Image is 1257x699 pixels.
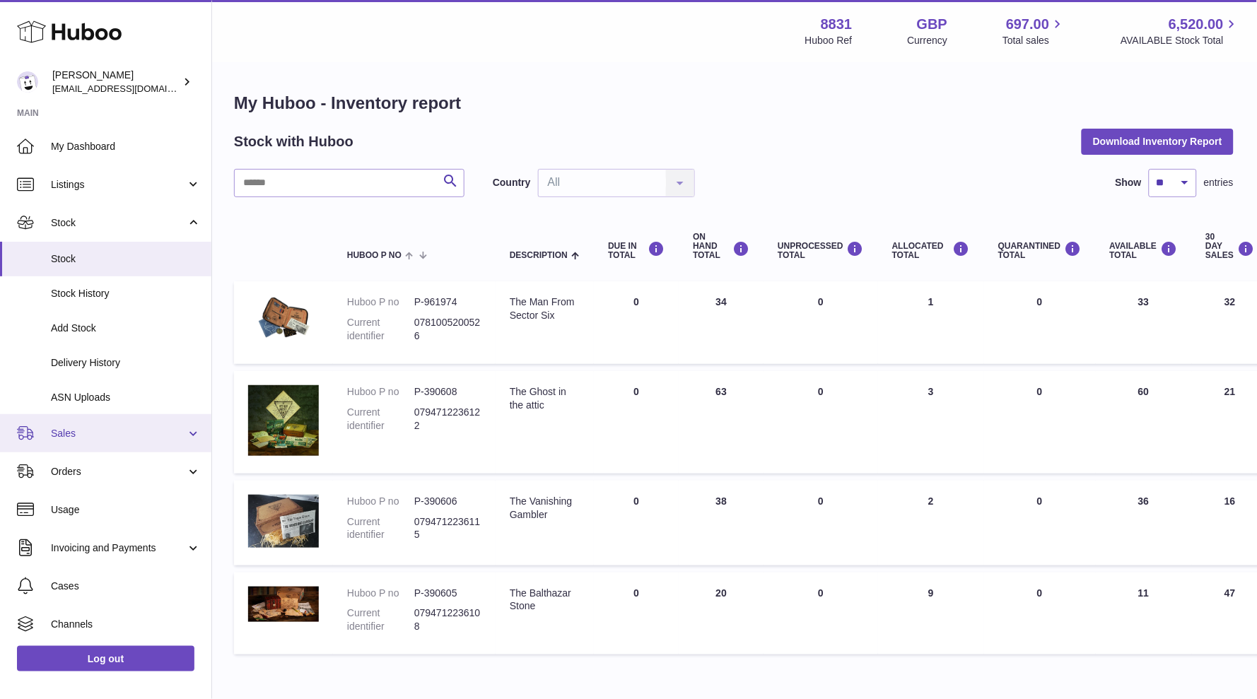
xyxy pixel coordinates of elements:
[1037,495,1043,507] span: 0
[51,252,201,266] span: Stock
[1169,15,1224,34] span: 6,520.00
[414,515,481,542] dd: 0794712236115
[347,316,414,343] dt: Current identifier
[347,251,402,260] span: Huboo P no
[51,140,201,153] span: My Dashboard
[1096,281,1192,364] td: 33
[1037,296,1043,307] span: 0
[1110,241,1178,260] div: AVAILABLE Total
[1096,481,1192,565] td: 36
[248,587,319,622] img: product image
[51,580,201,593] span: Cases
[1082,129,1234,154] button: Download Inventory Report
[594,371,679,474] td: 0
[594,281,679,364] td: 0
[51,427,186,440] span: Sales
[693,233,749,261] div: ON HAND Total
[414,385,481,399] dd: P-390608
[764,371,878,474] td: 0
[679,371,764,474] td: 63
[52,83,208,94] span: [EMAIL_ADDRESS][DOMAIN_NAME]
[1121,34,1240,47] span: AVAILABLE Stock Total
[248,295,319,343] img: product image
[1006,15,1049,34] span: 697.00
[878,481,984,565] td: 2
[679,481,764,565] td: 38
[234,92,1234,114] h1: My Huboo - Inventory report
[1121,15,1240,47] a: 6,520.00 AVAILABLE Stock Total
[878,281,984,364] td: 1
[1116,176,1142,189] label: Show
[248,495,319,548] img: product image
[347,406,414,433] dt: Current identifier
[51,503,201,517] span: Usage
[51,356,201,370] span: Delivery History
[51,178,186,192] span: Listings
[821,15,853,34] strong: 8831
[414,295,481,309] dd: P-961974
[510,295,580,322] div: The Man From Sector Six
[414,316,481,343] dd: 0781005200526
[764,481,878,565] td: 0
[778,241,864,260] div: UNPROCESSED Total
[679,572,764,655] td: 20
[347,495,414,508] dt: Huboo P no
[414,587,481,600] dd: P-390605
[51,322,201,335] span: Add Stock
[1037,587,1043,599] span: 0
[1037,386,1043,397] span: 0
[51,216,186,230] span: Stock
[347,606,414,633] dt: Current identifier
[347,295,414,309] dt: Huboo P no
[594,572,679,655] td: 0
[1096,371,1192,474] td: 60
[414,495,481,508] dd: P-390606
[594,481,679,565] td: 0
[892,241,970,260] div: ALLOCATED Total
[908,34,948,47] div: Currency
[1002,34,1065,47] span: Total sales
[17,71,38,93] img: rob@themysteryagency.com
[878,572,984,655] td: 9
[493,176,531,189] label: Country
[510,385,580,412] div: The Ghost in the attic
[764,281,878,364] td: 0
[1204,176,1234,189] span: entries
[414,606,481,633] dd: 0794712236108
[347,587,414,600] dt: Huboo P no
[917,15,947,34] strong: GBP
[878,371,984,474] td: 3
[51,541,186,555] span: Invoicing and Payments
[679,281,764,364] td: 34
[51,391,201,404] span: ASN Uploads
[234,132,353,151] h2: Stock with Huboo
[510,587,580,613] div: The Balthazar Stone
[1096,572,1192,655] td: 11
[52,69,180,95] div: [PERSON_NAME]
[347,515,414,542] dt: Current identifier
[51,465,186,478] span: Orders
[51,287,201,300] span: Stock History
[17,646,194,671] a: Log out
[998,241,1082,260] div: QUARANTINED Total
[51,618,201,631] span: Channels
[510,251,568,260] span: Description
[805,34,853,47] div: Huboo Ref
[510,495,580,522] div: The Vanishing Gambler
[1206,233,1255,261] div: 30 DAY SALES
[608,241,665,260] div: DUE IN TOTAL
[248,385,319,456] img: product image
[414,406,481,433] dd: 0794712236122
[764,572,878,655] td: 0
[347,385,414,399] dt: Huboo P no
[1002,15,1065,47] a: 697.00 Total sales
